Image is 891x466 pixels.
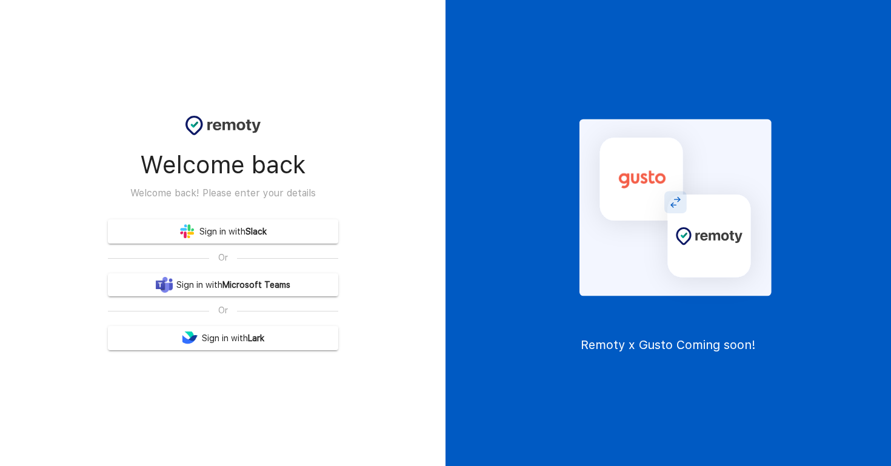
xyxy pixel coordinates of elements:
[209,251,237,264] span: Or
[248,331,264,346] b: Lark
[546,114,790,305] img: remoty_x_gusto.svg
[140,151,305,179] div: Welcome back
[581,338,756,352] div: Remoty x Gusto Coming soon!
[245,224,267,239] b: Slack
[209,304,237,317] span: Or
[108,273,338,296] a: Sign in withMicrosoft Teams
[156,277,173,293] img: Sign in with Slack
[181,330,198,347] img: Sign in with Lark
[108,326,338,350] a: Sign in withLark
[222,278,290,293] b: Microsoft Teams
[130,185,316,202] div: Welcome back! Please enter your details
[185,116,261,135] img: remoty_dark.svg
[108,219,338,244] a: Sign in withSlack
[179,223,196,240] img: Sign in with Slack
